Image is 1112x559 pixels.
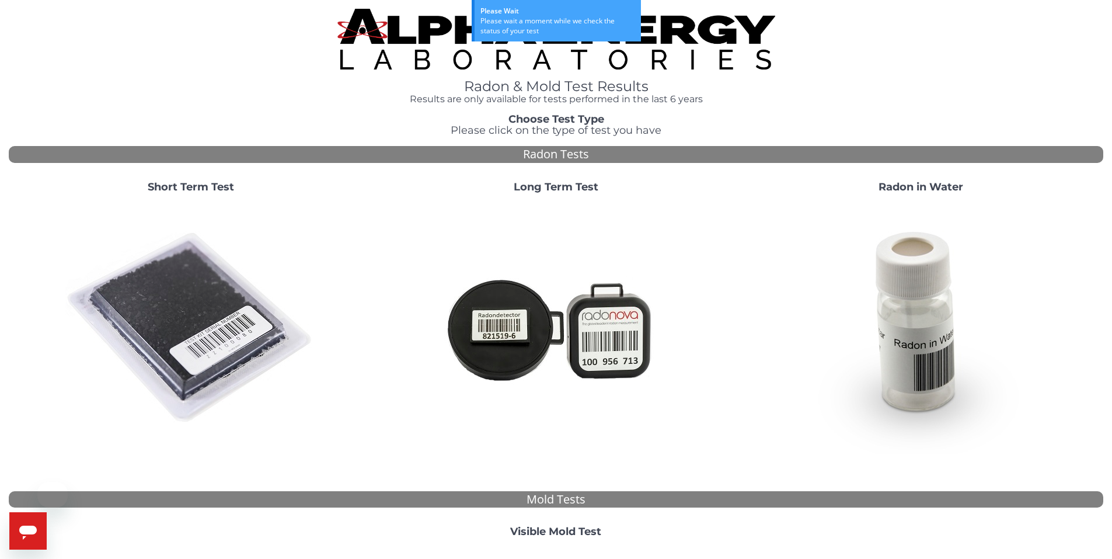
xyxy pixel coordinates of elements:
div: Radon Tests [9,146,1103,163]
div: Please wait a moment while we check the status of your test [480,16,635,36]
span: Please click on the type of test you have [451,124,661,137]
h4: Results are only available for tests performed in the last 6 years [337,94,775,105]
div: Please Wait [480,6,635,16]
strong: Visible Mold Test [510,525,601,538]
strong: Radon in Water [879,180,963,193]
div: Mold Tests [9,491,1103,508]
strong: Short Term Test [148,180,234,193]
iframe: Message from company [37,482,68,508]
img: Radtrak2vsRadtrak3.jpg [430,203,681,454]
h1: Radon & Mold Test Results [337,79,775,94]
iframe: Button to launch messaging window [9,512,47,550]
strong: Choose Test Type [508,113,604,126]
img: ShortTerm.jpg [65,203,316,454]
img: RadoninWater.jpg [795,203,1046,454]
strong: Long Term Test [514,180,598,193]
img: TightCrop.jpg [337,9,775,70]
